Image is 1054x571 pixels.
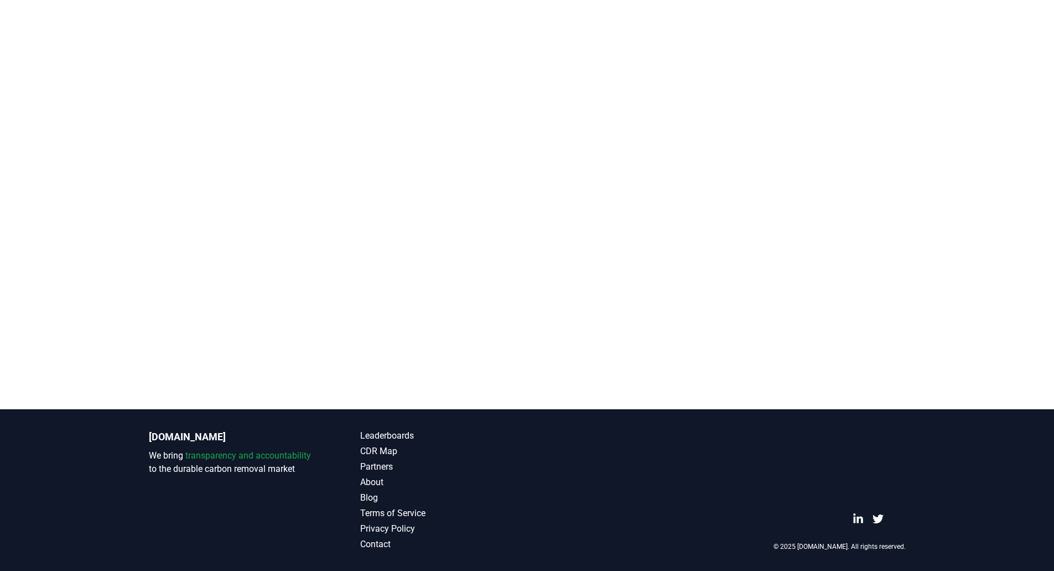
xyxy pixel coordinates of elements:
span: transparency and accountability [185,450,311,461]
a: Privacy Policy [360,522,527,536]
a: Twitter [873,513,884,524]
p: We bring to the durable carbon removal market [149,449,316,476]
a: Blog [360,491,527,505]
p: [DOMAIN_NAME] [149,429,316,445]
a: Terms of Service [360,507,527,520]
a: About [360,476,527,489]
p: © 2025 [DOMAIN_NAME]. All rights reserved. [773,542,906,551]
a: Contact [360,538,527,551]
a: Partners [360,460,527,474]
a: LinkedIn [853,513,864,524]
a: CDR Map [360,445,527,458]
a: Leaderboards [360,429,527,443]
